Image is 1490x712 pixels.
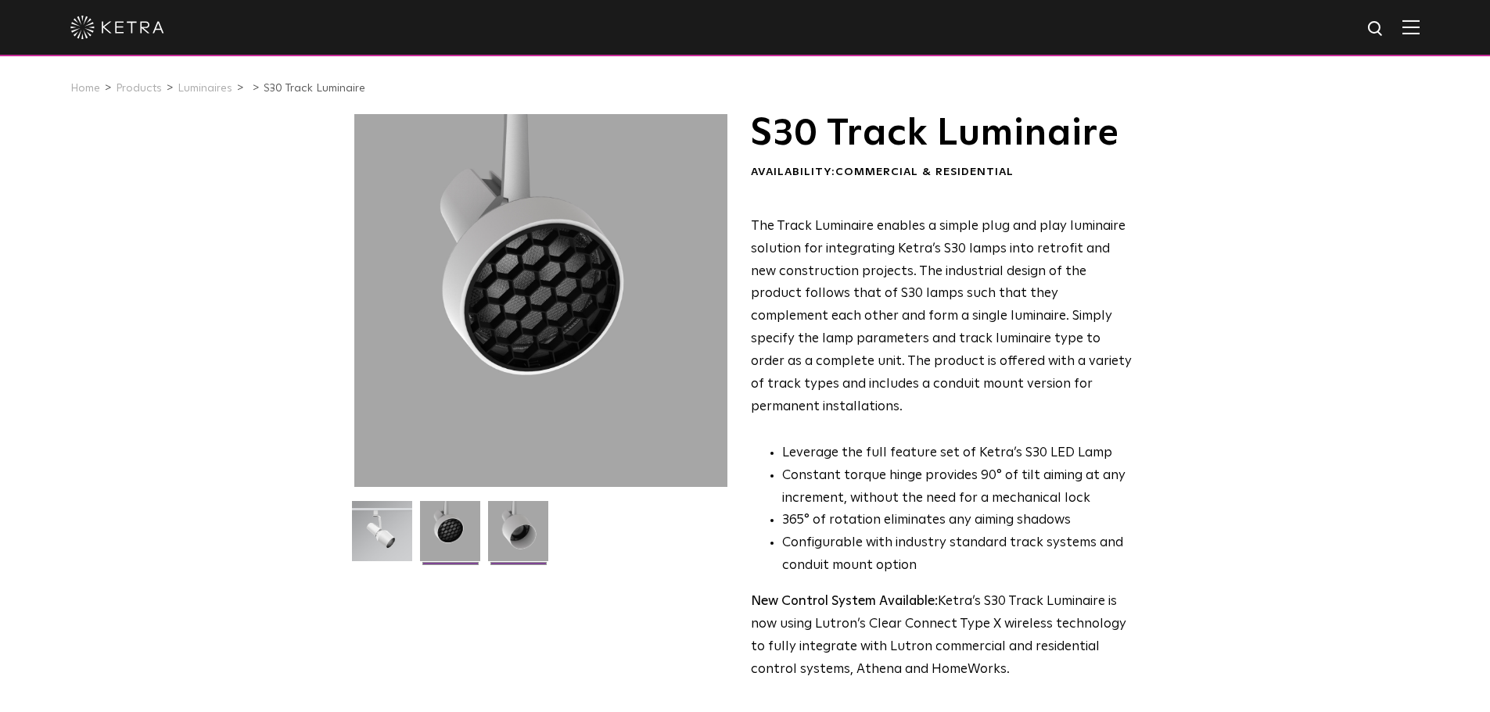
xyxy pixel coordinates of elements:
[782,532,1132,578] li: Configurable with industry standard track systems and conduit mount option
[751,220,1132,413] span: The Track Luminaire enables a simple plug and play luminaire solution for integrating Ketra’s S30...
[420,501,480,573] img: 3b1b0dc7630e9da69e6b
[751,595,938,608] strong: New Control System Available:
[488,501,548,573] img: 9e3d97bd0cf938513d6e
[751,114,1132,153] h1: S30 Track Luminaire
[751,165,1132,181] div: Availability:
[264,83,365,94] a: S30 Track Luminaire
[70,16,164,39] img: ketra-logo-2019-white
[352,501,412,573] img: S30-Track-Luminaire-2021-Web-Square
[70,83,100,94] a: Home
[782,510,1132,532] li: 365° of rotation eliminates any aiming shadows
[782,465,1132,510] li: Constant torque hinge provides 90° of tilt aiming at any increment, without the need for a mechan...
[751,591,1132,682] p: Ketra’s S30 Track Luminaire is now using Lutron’s Clear Connect Type X wireless technology to ful...
[1402,20,1420,34] img: Hamburger%20Nav.svg
[178,83,232,94] a: Luminaires
[116,83,162,94] a: Products
[782,442,1132,465] li: Leverage the full feature set of Ketra’s S30 LED Lamp
[1366,20,1386,39] img: search icon
[835,166,1014,177] span: Commercial & Residential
